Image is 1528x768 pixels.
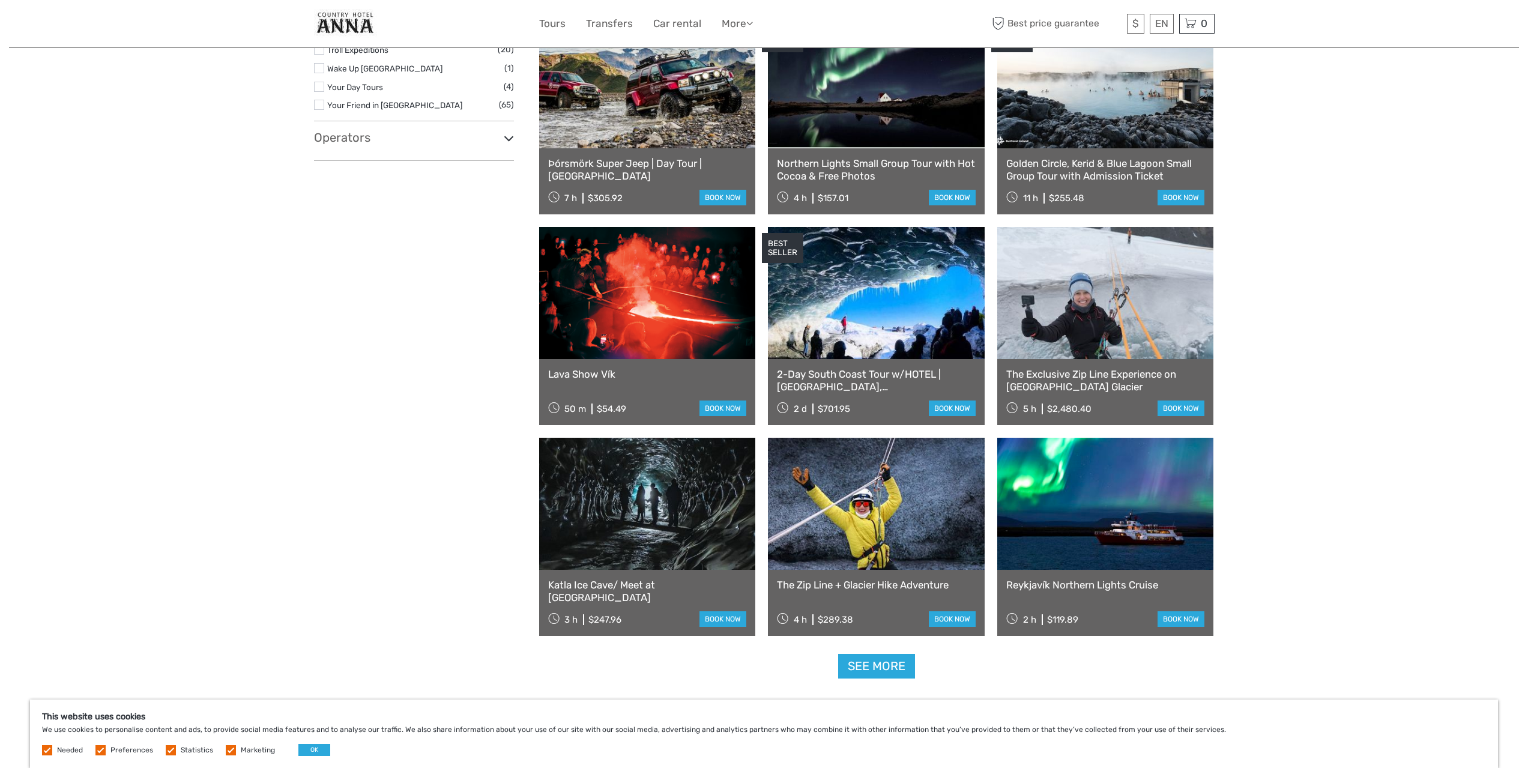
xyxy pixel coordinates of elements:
[818,614,853,625] div: $289.38
[818,193,848,204] div: $157.01
[327,64,442,73] a: Wake Up [GEOGRAPHIC_DATA]
[588,193,623,204] div: $305.92
[777,157,976,182] a: Northern Lights Small Group Tour with Hot Cocoa & Free Photos
[989,14,1124,34] span: Best price guarantee
[818,404,850,414] div: $701.95
[1158,401,1204,416] a: book now
[548,368,747,380] a: Lava Show Vík
[498,43,514,56] span: (20)
[1023,614,1036,625] span: 2 h
[30,700,1498,768] div: We use cookies to personalise content and ads, to provide social media features and to analyse ou...
[539,15,566,32] a: Tours
[722,15,753,32] a: More
[929,611,976,627] a: book now
[1132,17,1139,29] span: $
[314,130,514,145] h3: Operators
[653,15,701,32] a: Car rental
[699,611,746,627] a: book now
[794,193,807,204] span: 4 h
[699,190,746,205] a: book now
[699,401,746,416] a: book now
[794,614,807,625] span: 4 h
[1047,614,1078,625] div: $119.89
[794,404,807,414] span: 2 d
[1158,190,1204,205] a: book now
[588,614,621,625] div: $247.96
[241,745,275,755] label: Marketing
[327,82,383,92] a: Your Day Tours
[1006,579,1205,591] a: Reykjavík Northern Lights Cruise
[327,100,462,110] a: Your Friend in [GEOGRAPHIC_DATA]
[1150,14,1174,34] div: EN
[1049,193,1084,204] div: $255.48
[564,193,577,204] span: 7 h
[777,368,976,393] a: 2-Day South Coast Tour w/HOTEL | [GEOGRAPHIC_DATA], [GEOGRAPHIC_DATA], [GEOGRAPHIC_DATA] & Waterf...
[564,614,578,625] span: 3 h
[327,45,388,55] a: Troll Expeditions
[504,80,514,94] span: (4)
[586,15,633,32] a: Transfers
[504,61,514,75] span: (1)
[181,745,213,755] label: Statistics
[1006,157,1205,182] a: Golden Circle, Kerid & Blue Lagoon Small Group Tour with Admission Ticket
[1023,193,1038,204] span: 11 h
[564,404,586,414] span: 50 m
[929,401,976,416] a: book now
[298,744,330,756] button: OK
[110,745,153,755] label: Preferences
[57,745,83,755] label: Needed
[597,404,626,414] div: $54.49
[1023,404,1036,414] span: 5 h
[762,233,803,263] div: BEST SELLER
[1006,368,1205,393] a: The Exclusive Zip Line Experience on [GEOGRAPHIC_DATA] Glacier
[42,712,1486,722] h5: This website uses cookies
[777,579,976,591] a: The Zip Line + Glacier Hike Adventure
[1047,404,1092,414] div: $2,480.40
[929,190,976,205] a: book now
[1199,17,1209,29] span: 0
[1158,611,1204,627] a: book now
[548,157,747,182] a: Þórsmörk Super Jeep | Day Tour | [GEOGRAPHIC_DATA]
[548,579,747,603] a: Katla Ice Cave/ Meet at [GEOGRAPHIC_DATA]
[838,654,915,679] a: See more
[314,9,377,38] img: 371-806269e4-5160-4dbc-9afb-73a9729e58ef_logo_small.jpg
[499,98,514,112] span: (65)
